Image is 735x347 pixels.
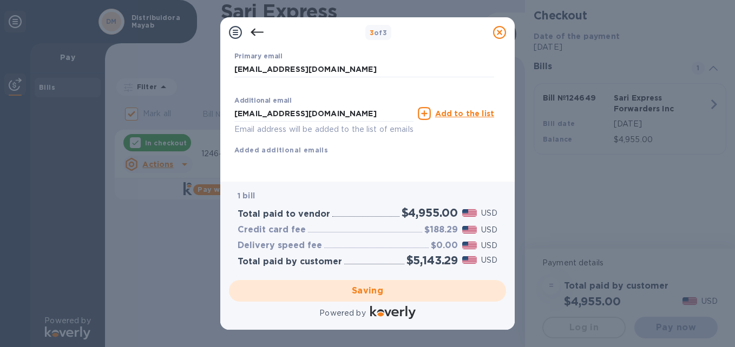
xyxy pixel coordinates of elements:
[234,54,283,60] label: Primary email
[370,306,416,319] img: Logo
[234,61,494,77] input: Enter your primary email
[238,241,322,251] h3: Delivery speed fee
[238,257,342,267] h3: Total paid by customer
[481,224,497,236] p: USD
[238,225,306,235] h3: Credit card fee
[462,226,477,233] img: USD
[462,209,477,217] img: USD
[370,29,388,37] b: of 3
[238,209,330,219] h3: Total paid to vendor
[481,240,497,251] p: USD
[424,225,458,235] h3: $188.29
[406,253,458,267] h2: $5,143.29
[481,208,497,219] p: USD
[319,308,365,319] p: Powered by
[431,241,458,251] h3: $0.00
[234,105,414,122] input: Enter additional email
[234,98,292,104] label: Additional email
[435,109,494,118] u: Add to the list
[462,256,477,264] img: USD
[234,146,328,154] b: Added additional emails
[238,191,255,200] b: 1 bill
[402,206,458,219] h2: $4,955.00
[370,29,374,37] span: 3
[234,123,414,136] p: Email address will be added to the list of emails
[481,255,497,266] p: USD
[462,242,477,249] img: USD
